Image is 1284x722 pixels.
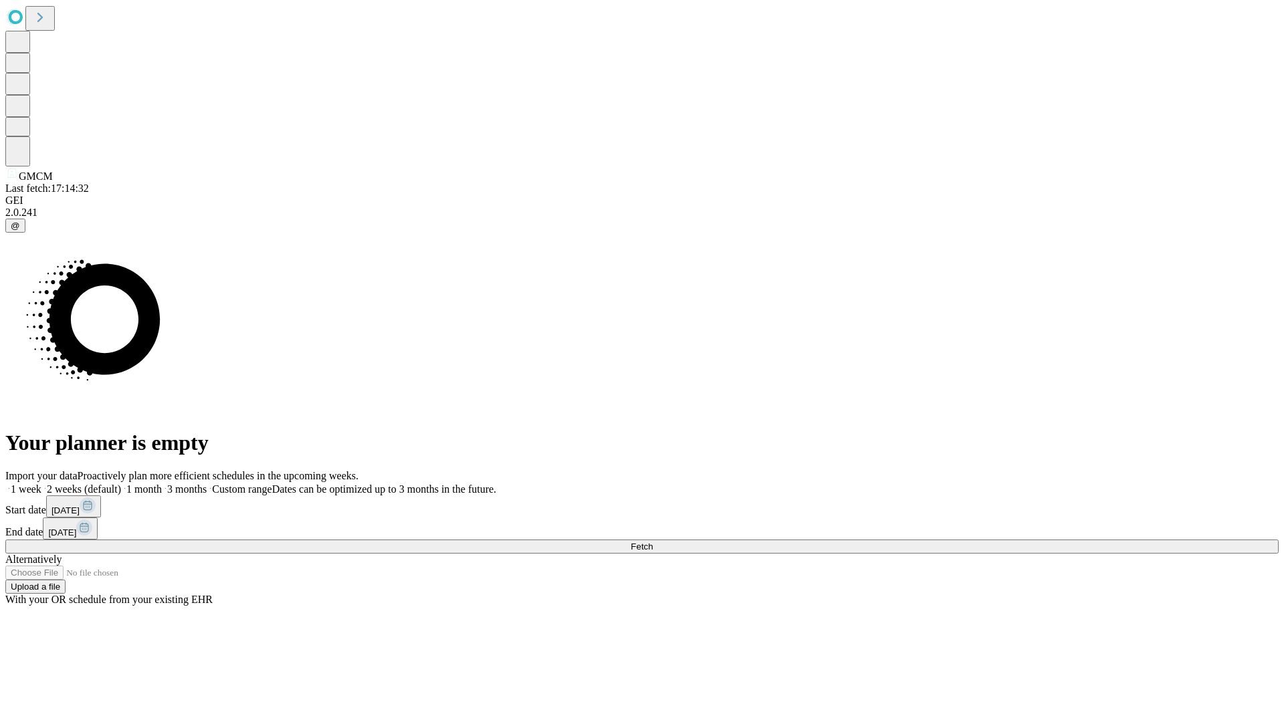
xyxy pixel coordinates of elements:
[46,495,101,517] button: [DATE]
[272,483,496,495] span: Dates can be optimized up to 3 months in the future.
[11,221,20,231] span: @
[11,483,41,495] span: 1 week
[5,431,1279,455] h1: Your planner is empty
[5,594,213,605] span: With your OR schedule from your existing EHR
[47,483,121,495] span: 2 weeks (default)
[19,170,53,182] span: GMCM
[5,517,1279,539] div: End date
[5,554,62,565] span: Alternatively
[5,207,1279,219] div: 2.0.241
[167,483,207,495] span: 3 months
[5,183,89,194] span: Last fetch: 17:14:32
[48,527,76,537] span: [DATE]
[5,580,66,594] button: Upload a file
[5,195,1279,207] div: GEI
[78,470,358,481] span: Proactively plan more efficient schedules in the upcoming weeks.
[5,495,1279,517] div: Start date
[43,517,98,539] button: [DATE]
[51,505,80,515] span: [DATE]
[212,483,272,495] span: Custom range
[126,483,162,495] span: 1 month
[5,539,1279,554] button: Fetch
[631,541,653,552] span: Fetch
[5,219,25,233] button: @
[5,470,78,481] span: Import your data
